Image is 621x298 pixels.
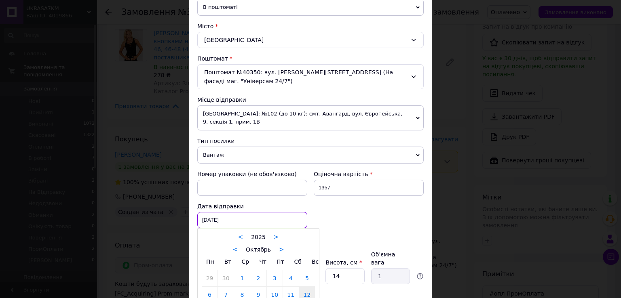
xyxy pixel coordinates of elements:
a: < [238,233,243,241]
a: > [279,246,284,253]
span: Вс [312,258,319,265]
span: Пт [277,258,284,265]
a: 29 [202,270,218,286]
a: 1 [234,270,250,286]
a: 3 [267,270,283,286]
span: Ср [241,258,249,265]
span: 2025 [251,234,266,240]
a: 5 [299,270,315,286]
a: 2 [250,270,266,286]
a: 4 [283,270,299,286]
span: Октябрь [246,246,271,253]
a: 30 [218,270,234,286]
span: Сб [294,258,302,265]
span: Пн [206,258,214,265]
a: < [233,246,238,253]
span: Вт [224,258,232,265]
span: Чт [259,258,266,265]
a: > [274,233,279,241]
